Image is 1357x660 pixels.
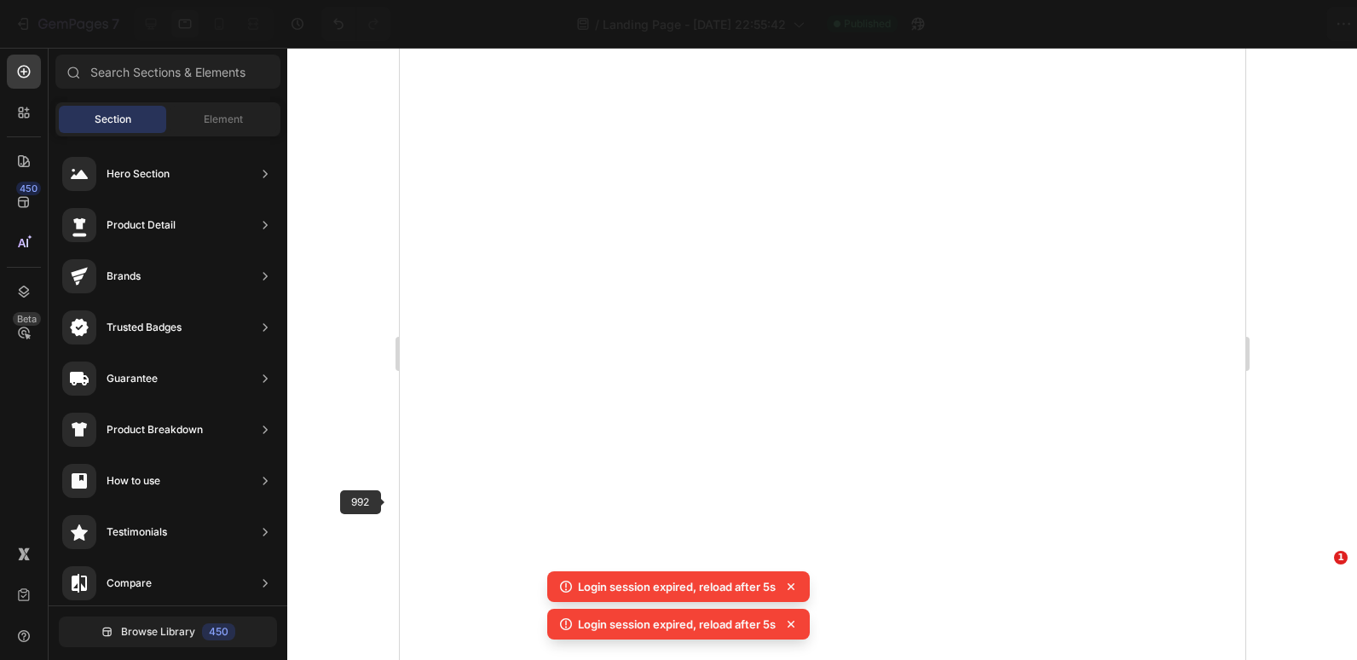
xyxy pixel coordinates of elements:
div: Undo/Redo [321,7,390,41]
span: Published [844,16,891,32]
div: Trusted Badges [107,319,182,336]
button: 7 [7,7,127,41]
button: Publish [1244,7,1315,41]
iframe: Intercom live chat [1299,576,1340,617]
div: Hero Section [107,165,170,182]
div: Product Detail [107,217,176,234]
span: Browse Library [121,624,195,640]
div: Brands [107,268,141,285]
p: Login session expired, reload after 5s [578,616,776,633]
div: Beta [13,312,41,326]
div: How to use [107,472,160,489]
div: Compare [107,575,152,592]
span: / [595,15,599,33]
span: Element [204,112,243,127]
button: Save [1181,7,1237,41]
span: 1 [1334,551,1348,564]
div: 450 [16,182,41,195]
div: Publish [1258,15,1301,33]
div: 450 [202,623,235,640]
span: Section [95,112,131,127]
div: Product Breakdown [107,421,203,438]
p: 7 [112,14,119,34]
span: Save [1195,17,1223,32]
span: Landing Page - [DATE] 22:55:42 [603,15,786,33]
div: Testimonials [107,524,167,541]
div: Guarantee [107,370,158,387]
iframe: Design area [400,48,1245,660]
p: Login session expired, reload after 5s [578,578,776,595]
button: Browse Library450 [59,617,277,647]
input: Search Sections & Elements [55,55,280,89]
